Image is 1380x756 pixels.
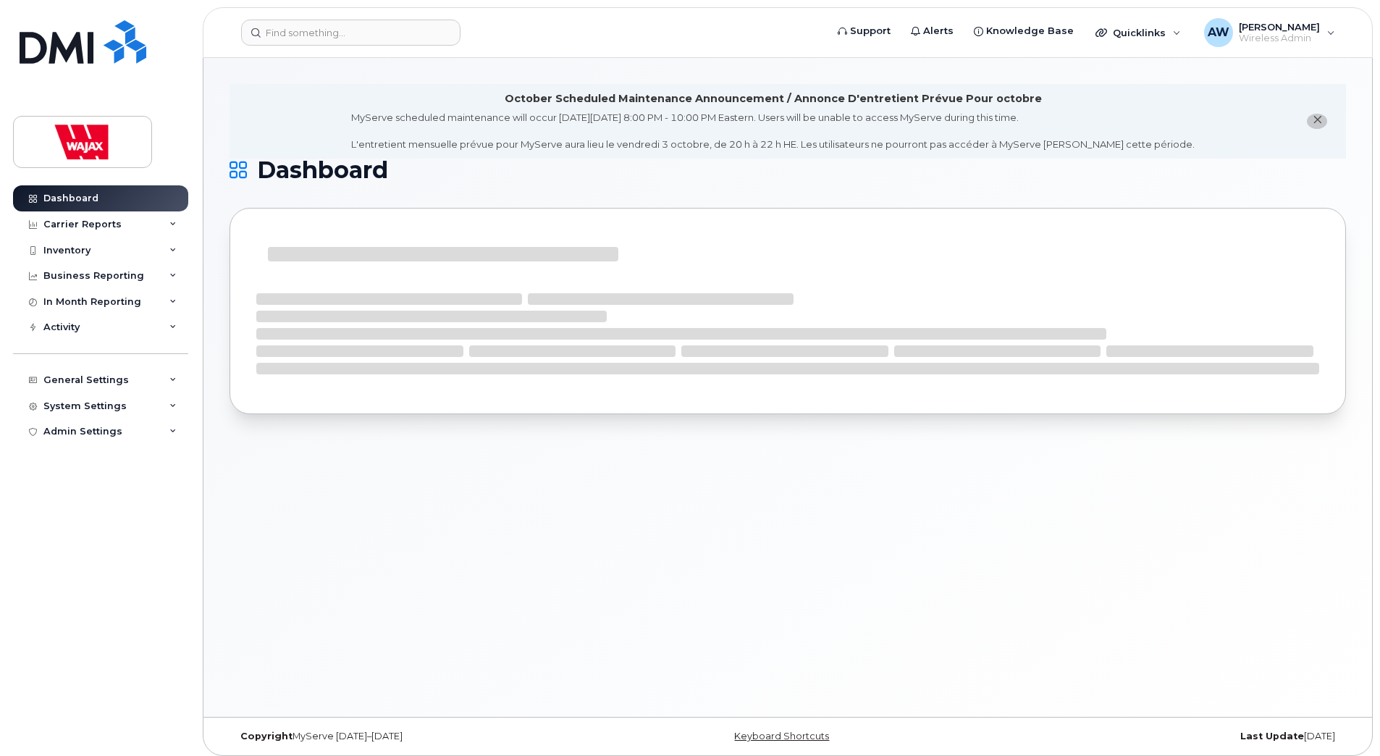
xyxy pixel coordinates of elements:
span: Dashboard [257,159,388,181]
strong: Last Update [1240,731,1304,742]
div: October Scheduled Maintenance Announcement / Annonce D'entretient Prévue Pour octobre [505,91,1042,106]
button: close notification [1307,114,1327,129]
div: MyServe scheduled maintenance will occur [DATE][DATE] 8:00 PM - 10:00 PM Eastern. Users will be u... [351,111,1195,151]
div: MyServe [DATE]–[DATE] [230,731,602,742]
a: Keyboard Shortcuts [734,731,829,742]
div: [DATE] [974,731,1346,742]
strong: Copyright [240,731,293,742]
